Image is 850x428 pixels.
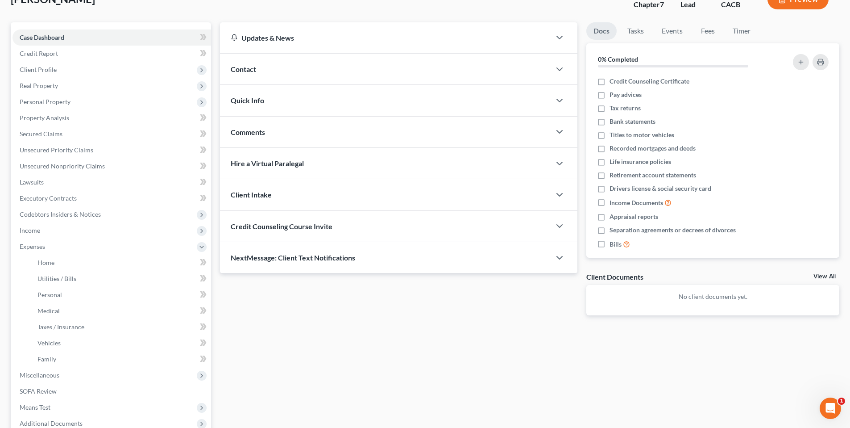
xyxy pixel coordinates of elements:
[593,292,832,301] p: No client documents yet.
[231,96,264,105] span: Quick Info
[231,253,355,262] span: NextMessage: Client Text Notifications
[20,194,77,202] span: Executory Contracts
[231,222,332,231] span: Credit Counseling Course Invite
[30,287,211,303] a: Personal
[598,55,638,63] strong: 0% Completed
[610,90,642,99] span: Pay advices
[610,157,671,166] span: Life insurance policies
[12,126,211,142] a: Secured Claims
[30,271,211,287] a: Utilities / Bills
[30,303,211,319] a: Medical
[610,77,689,86] span: Credit Counseling Certificate
[37,291,62,298] span: Personal
[20,162,105,170] span: Unsecured Nonpriority Claims
[20,403,50,411] span: Means Test
[12,29,211,46] a: Case Dashboard
[620,22,651,40] a: Tasks
[20,114,69,122] span: Property Analysis
[610,184,711,193] span: Drivers license & social security card
[610,198,663,207] span: Income Documents
[586,272,643,281] div: Client Documents
[12,190,211,206] a: Executory Contracts
[12,383,211,399] a: SOFA Review
[20,210,101,218] span: Codebtors Insiders & Notices
[37,323,84,331] span: Taxes / Insurance
[610,240,622,249] span: Bills
[37,275,76,282] span: Utilities / Bills
[610,144,696,153] span: Recorded mortgages and deeds
[231,65,256,73] span: Contact
[12,110,211,126] a: Property Analysis
[30,255,211,271] a: Home
[20,130,62,138] span: Secured Claims
[20,82,58,89] span: Real Property
[20,227,40,234] span: Income
[20,66,57,73] span: Client Profile
[12,174,211,190] a: Lawsuits
[610,226,736,235] span: Separation agreements or decrees of divorces
[610,171,696,180] span: Retirement account statements
[231,190,272,199] span: Client Intake
[30,335,211,351] a: Vehicles
[37,339,61,347] span: Vehicles
[813,273,836,280] a: View All
[693,22,722,40] a: Fees
[20,371,59,379] span: Miscellaneous
[820,398,841,419] iframe: Intercom live chat
[610,212,658,221] span: Appraisal reports
[231,128,265,136] span: Comments
[20,243,45,250] span: Expenses
[610,117,655,126] span: Bank statements
[37,307,60,315] span: Medical
[231,159,304,168] span: Hire a Virtual Paralegal
[20,98,70,105] span: Personal Property
[726,22,758,40] a: Timer
[30,319,211,335] a: Taxes / Insurance
[20,50,58,57] span: Credit Report
[12,158,211,174] a: Unsecured Nonpriority Claims
[20,34,64,41] span: Case Dashboard
[37,259,54,266] span: Home
[30,351,211,367] a: Family
[37,355,56,363] span: Family
[586,22,617,40] a: Docs
[231,33,540,42] div: Updates & News
[12,142,211,158] a: Unsecured Priority Claims
[655,22,690,40] a: Events
[20,420,83,427] span: Additional Documents
[20,178,44,186] span: Lawsuits
[838,398,845,405] span: 1
[20,387,57,395] span: SOFA Review
[12,46,211,62] a: Credit Report
[610,104,641,113] span: Tax returns
[610,130,674,139] span: Titles to motor vehicles
[20,146,93,154] span: Unsecured Priority Claims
